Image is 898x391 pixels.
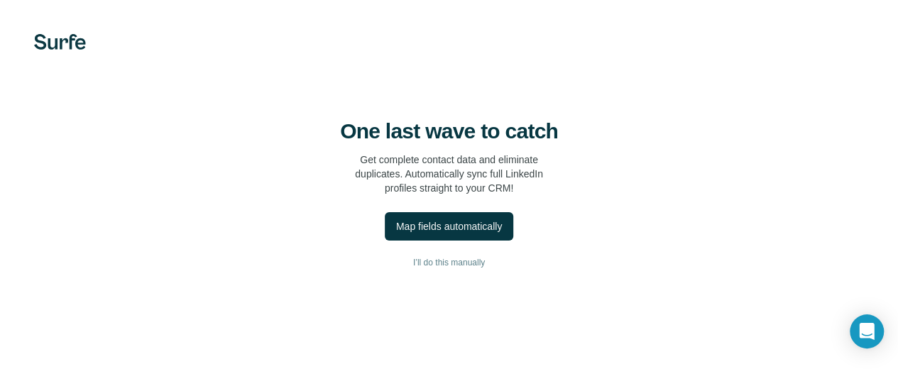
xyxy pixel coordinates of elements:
[413,256,485,269] span: I’ll do this manually
[28,252,870,273] button: I’ll do this manually
[396,219,502,233] div: Map fields automatically
[385,212,513,241] button: Map fields automatically
[340,119,558,144] h4: One last wave to catch
[34,34,86,50] img: Surfe's logo
[355,153,543,195] p: Get complete contact data and eliminate duplicates. Automatically sync full LinkedIn profiles str...
[850,314,884,348] div: Open Intercom Messenger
